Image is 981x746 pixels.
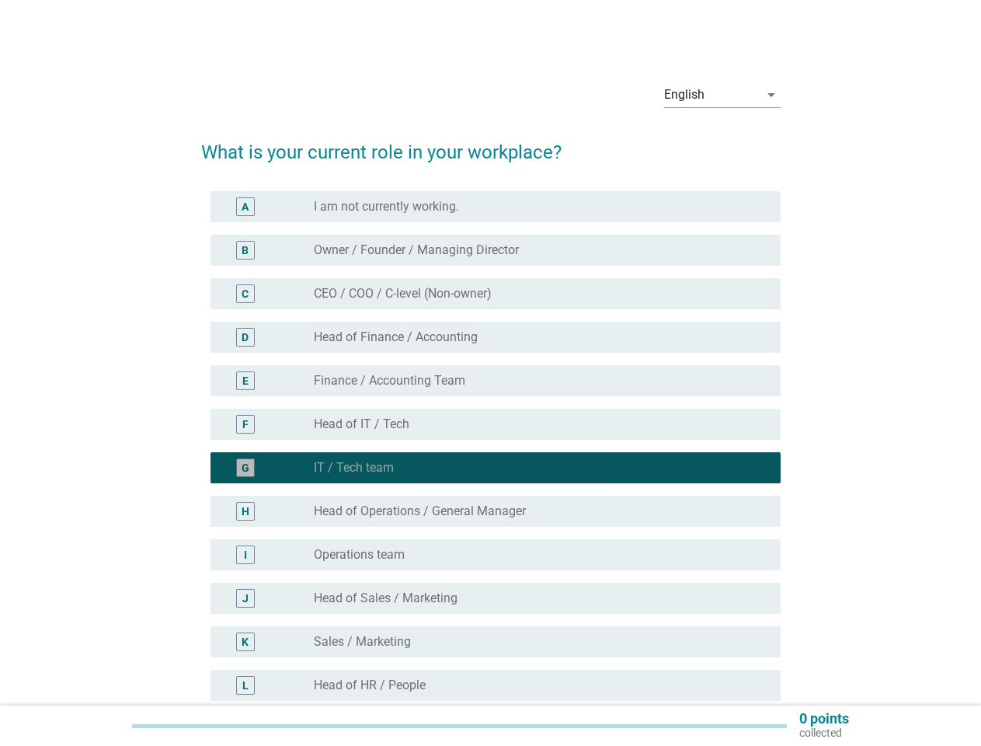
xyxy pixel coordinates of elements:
[242,242,249,259] div: B
[664,88,704,102] div: English
[242,634,249,650] div: K
[242,329,249,346] div: D
[242,591,249,607] div: J
[242,199,249,215] div: A
[314,591,457,606] label: Head of Sales / Marketing
[314,242,519,258] label: Owner / Founder / Managing Director
[244,547,247,563] div: I
[314,634,411,650] label: Sales / Marketing
[314,417,409,432] label: Head of IT / Tech
[242,286,249,302] div: C
[799,712,849,726] p: 0 points
[242,417,249,433] div: F
[799,726,849,740] p: collected
[242,504,249,520] div: H
[314,329,478,345] label: Head of Finance / Accounting
[314,504,526,519] label: Head of Operations / General Manager
[314,460,394,476] label: IT / Tech team
[242,678,249,694] div: L
[201,123,781,166] h2: What is your current role in your workplace?
[314,547,405,563] label: Operations team
[242,373,249,389] div: E
[314,286,492,302] label: CEO / COO / C-level (Non-owner)
[242,460,249,476] div: G
[314,678,426,693] label: Head of HR / People
[762,85,781,104] i: arrow_drop_down
[314,199,459,214] label: I am not currently working.
[314,373,465,389] label: Finance / Accounting Team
